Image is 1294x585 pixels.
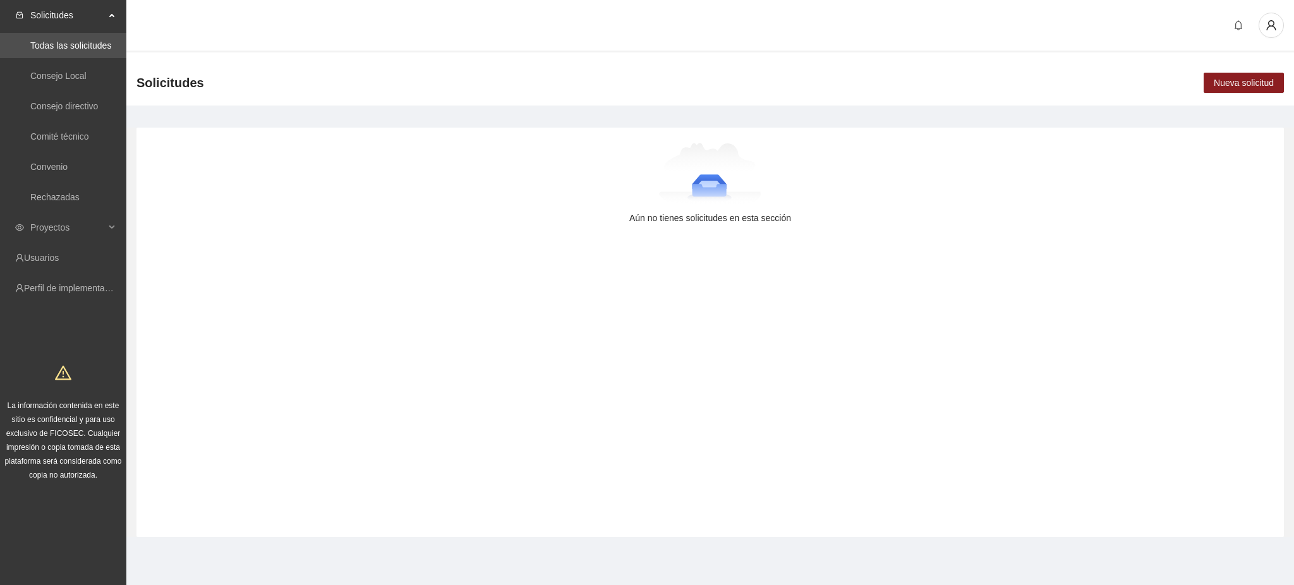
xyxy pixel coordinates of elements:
[55,365,71,381] span: warning
[157,211,1264,225] div: Aún no tienes solicitudes en esta sección
[15,11,24,20] span: inbox
[15,223,24,232] span: eye
[30,3,105,28] span: Solicitudes
[1259,13,1284,38] button: user
[136,73,204,93] span: Solicitudes
[30,192,80,202] a: Rechazadas
[1204,73,1284,93] button: Nueva solicitud
[24,283,123,293] a: Perfil de implementadora
[30,131,89,142] a: Comité técnico
[1259,20,1283,31] span: user
[5,401,122,479] span: La información contenida en este sitio es confidencial y para uso exclusivo de FICOSEC. Cualquier...
[30,71,87,81] a: Consejo Local
[24,253,59,263] a: Usuarios
[1214,76,1274,90] span: Nueva solicitud
[659,143,762,206] img: Aún no tienes solicitudes en esta sección
[30,215,105,240] span: Proyectos
[1228,15,1249,35] button: bell
[30,101,98,111] a: Consejo directivo
[30,162,68,172] a: Convenio
[30,40,111,51] a: Todas las solicitudes
[1229,20,1248,30] span: bell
